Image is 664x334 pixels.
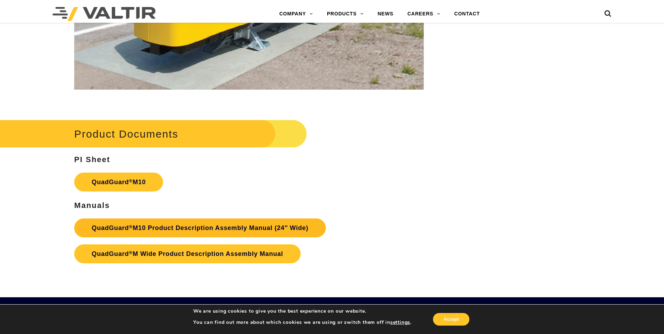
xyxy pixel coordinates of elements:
[53,7,156,21] img: Valtir
[433,313,469,326] button: Accept
[129,178,133,183] sup: ®
[390,319,410,326] button: settings
[400,7,447,21] a: CAREERS
[129,250,133,255] sup: ®
[74,173,163,192] a: QuadGuard®M10
[74,244,301,263] a: QuadGuard®M Wide Product Description Assembly Manual
[74,155,110,164] strong: PI Sheet
[193,308,412,314] p: We are using cookies to give you the best experience on our website.
[74,201,110,210] strong: Manuals
[193,319,412,326] p: You can find out more about which cookies we are using or switch them off in .
[74,218,326,237] a: QuadGuard®M10 Product Description Assembly Manual (24″ Wide)
[320,7,371,21] a: PRODUCTS
[371,7,400,21] a: NEWS
[272,7,320,21] a: COMPANY
[447,7,487,21] a: CONTACT
[129,224,133,229] sup: ®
